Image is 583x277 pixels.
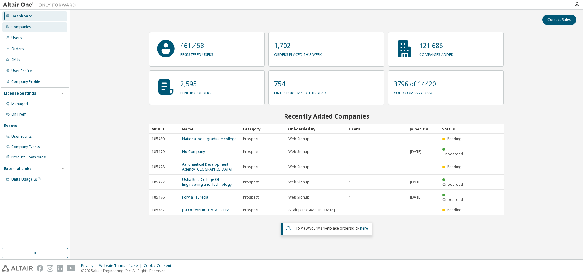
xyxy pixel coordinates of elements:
span: Onboarded [442,197,463,202]
img: altair_logo.svg [2,265,33,272]
span: Altair [GEOGRAPHIC_DATA] [288,208,335,213]
span: 185387 [152,208,165,213]
span: Prospect [243,164,259,169]
span: Web Signup [288,149,309,154]
span: 185478 [152,164,165,169]
span: Web Signup [288,180,309,185]
p: 3796 of 14420 [394,79,436,88]
span: Units Usage BI [11,177,41,182]
div: Dashboard [11,14,32,19]
img: linkedin.svg [57,265,63,272]
a: Forvia Faurecia [182,195,208,200]
div: Company Events [11,144,40,149]
span: 185479 [152,149,165,154]
div: Users [349,124,405,134]
img: instagram.svg [47,265,53,272]
a: Usha Rma College Of Engineering and Technology [182,177,232,187]
p: registered users [180,50,213,57]
p: 461,458 [180,41,213,50]
p: orders placed this week [274,50,322,57]
span: Pending [447,164,462,169]
a: Aeronautical Development Agency [GEOGRAPHIC_DATA] [182,162,232,172]
div: Events [4,123,17,128]
div: Managed [11,102,28,106]
span: -- [410,164,412,169]
p: your company usage [394,88,436,95]
span: 1 [349,164,351,169]
div: Joined On [410,124,437,134]
a: here [360,226,368,231]
span: Pending [447,207,462,213]
span: Prospect [243,195,259,200]
span: 185480 [152,137,165,141]
span: Onboarded [442,151,463,157]
p: 121,686 [419,41,454,50]
div: License Settings [4,91,36,96]
p: 1,702 [274,41,322,50]
h2: Recently Added Companies [149,112,504,120]
span: [DATE] [410,149,421,154]
span: Web Signup [288,164,309,169]
div: Companies [11,25,31,29]
span: Onboarded [442,182,463,187]
span: [DATE] [410,180,421,185]
p: pending orders [180,88,211,95]
span: Prospect [243,208,259,213]
p: 754 [274,79,326,88]
span: -- [410,208,412,213]
div: Status [442,124,468,134]
span: 1 [349,208,351,213]
img: youtube.svg [67,265,76,272]
span: Prospect [243,180,259,185]
span: 1 [349,195,351,200]
span: Pending [447,136,462,141]
div: Website Terms of Use [99,263,144,268]
button: Contact Sales [542,15,576,25]
p: companies added [419,50,454,57]
div: SKUs [11,57,20,62]
div: Company Profile [11,79,40,84]
div: Orders [11,47,24,51]
span: [DATE] [410,195,421,200]
div: Onboarded By [288,124,344,134]
span: Prospect [243,137,259,141]
img: Altair One [3,2,79,8]
span: Web Signup [288,195,309,200]
div: Privacy [81,263,99,268]
span: 1 [349,149,351,154]
div: Category [243,124,283,134]
div: Product Downloads [11,155,46,160]
div: On Prem [11,112,26,117]
a: National post graduate college [182,136,237,141]
div: User Profile [11,68,32,73]
a: No Company [182,149,205,154]
div: External Links [4,166,32,171]
span: 185476 [152,195,165,200]
p: 2,595 [180,79,211,88]
img: facebook.svg [37,265,43,272]
em: Marketplace orders [317,226,352,231]
span: -- [410,137,412,141]
p: © 2025 Altair Engineering, Inc. All Rights Reserved. [81,268,175,273]
span: 185477 [152,180,165,185]
div: Cookie Consent [144,263,175,268]
span: To view your click [295,226,368,231]
div: Name [182,124,238,134]
div: Users [11,36,22,40]
span: Prospect [243,149,259,154]
p: units purchased this year [274,88,326,95]
span: 1 [349,137,351,141]
div: User Events [11,134,32,139]
div: MDH ID [152,124,177,134]
a: [GEOGRAPHIC_DATA] (UFPA) [182,207,230,213]
span: 1 [349,180,351,185]
span: Web Signup [288,137,309,141]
